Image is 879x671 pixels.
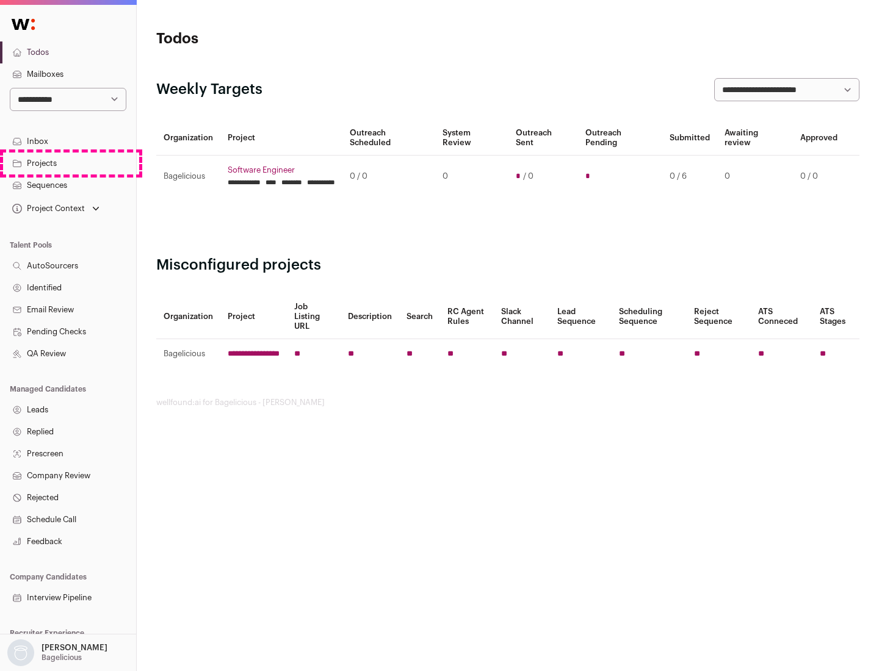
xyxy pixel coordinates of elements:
th: RC Agent Rules [440,295,493,339]
img: Wellfound [5,12,42,37]
td: 0 / 0 [342,156,435,198]
th: ATS Conneced [751,295,812,339]
td: 0 [717,156,793,198]
td: 0 [435,156,508,198]
h2: Weekly Targets [156,80,262,99]
div: Project Context [10,204,85,213]
th: Project [220,121,342,156]
img: nopic.png [7,639,34,666]
th: Lead Sequence [550,295,612,339]
th: Project [220,295,287,339]
p: [PERSON_NAME] [42,643,107,653]
th: Slack Channel [494,295,550,339]
th: Organization [156,121,220,156]
th: Outreach Pending [578,121,662,156]
th: Awaiting review [717,121,793,156]
th: Reject Sequence [687,295,751,339]
p: Bagelicious [42,653,82,662]
th: Description [341,295,399,339]
button: Open dropdown [10,200,102,217]
td: 0 / 6 [662,156,717,198]
a: Software Engineer [228,165,335,175]
td: 0 / 0 [793,156,845,198]
th: Submitted [662,121,717,156]
th: Organization [156,295,220,339]
h1: Todos [156,29,391,49]
th: Search [399,295,440,339]
td: Bagelicious [156,339,220,369]
footer: wellfound:ai for Bagelicious - [PERSON_NAME] [156,398,859,407]
span: / 0 [523,171,534,181]
button: Open dropdown [5,639,110,666]
td: Bagelicious [156,156,220,198]
th: System Review [435,121,508,156]
th: Scheduling Sequence [612,295,687,339]
th: Job Listing URL [287,295,341,339]
th: ATS Stages [812,295,859,339]
h2: Misconfigured projects [156,256,859,275]
th: Outreach Sent [508,121,579,156]
th: Approved [793,121,845,156]
th: Outreach Scheduled [342,121,435,156]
